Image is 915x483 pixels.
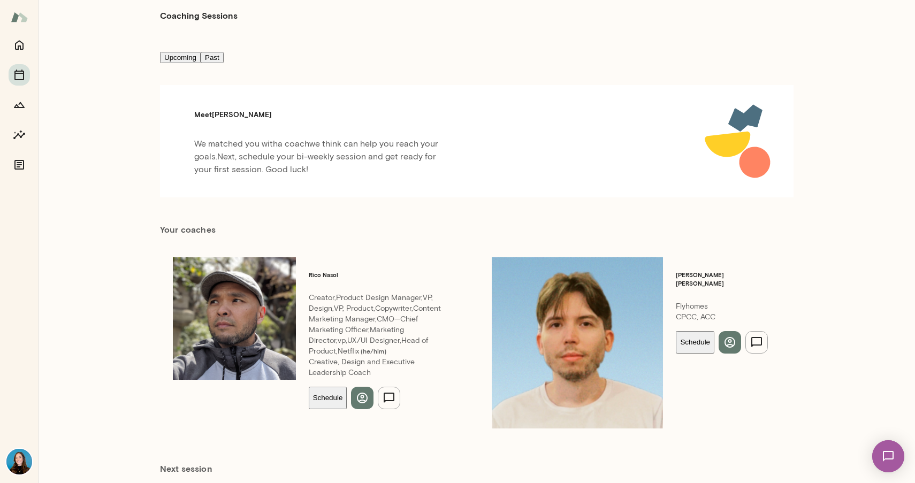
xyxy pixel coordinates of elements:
[351,387,373,409] button: View profile
[160,51,794,64] div: basic tabs example
[160,52,201,63] button: Upcoming
[309,293,449,357] p: Creator,Product Design Manager,VP, Design,VP, Product,Copywriter,Content Marketing Manager,CMO—Ch...
[745,331,768,354] button: Send message
[676,312,768,323] p: CPCC, ACC
[719,331,741,354] button: View profile
[9,94,30,116] button: Growth Plan
[11,7,28,27] img: Mento
[160,223,794,236] h6: Your coach es
[309,357,449,378] p: Creative, Design and Executive Leadership Coach
[160,9,238,22] h4: Coaching Sessions
[9,64,30,86] button: Sessions
[9,124,30,145] button: Insights
[359,347,386,355] span: ( he/him )
[9,154,30,175] button: Documents
[378,387,400,409] button: Send message
[201,52,224,63] button: Past
[173,257,296,380] img: Rico Nasol
[492,257,663,428] img: Jered Odegard
[676,331,714,354] button: Schedule
[186,133,460,180] p: We matched you with a coach we think can help you reach your goals. Next, schedule your bi-weekly...
[309,387,347,409] button: Schedule
[676,301,768,312] p: Flyhomes
[309,271,449,279] h6: Rico Nasol
[9,34,30,56] button: Home
[704,102,772,180] img: meet
[6,449,32,474] img: Mary Lara
[676,271,768,288] h6: [PERSON_NAME] [PERSON_NAME]
[186,110,460,120] h5: Meet [PERSON_NAME]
